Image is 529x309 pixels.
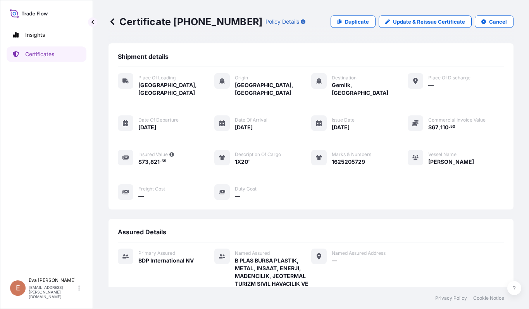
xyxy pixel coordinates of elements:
[138,124,156,131] span: [DATE]
[332,257,337,264] span: —
[235,158,250,166] span: 1X20'
[109,15,262,28] p: Certificate [PHONE_NUMBER]
[235,192,240,200] span: —
[435,295,467,301] a: Privacy Policy
[332,124,350,131] span: [DATE]
[138,257,194,264] span: BDP International NV
[16,284,20,292] span: E
[138,151,168,158] span: Insured Value
[142,159,148,165] span: 73
[428,117,486,123] span: Commercial Invoice Value
[449,125,450,128] span: .
[428,81,434,89] span: —
[332,250,386,256] span: Named Assured Address
[235,250,270,256] span: Named Assured
[393,18,465,26] p: Update & Reissue Certificate
[138,250,175,256] span: Primary assured
[29,285,77,299] p: [EMAIL_ADDRESS][PERSON_NAME][DOMAIN_NAME]
[138,117,179,123] span: Date of departure
[7,27,86,43] a: Insights
[138,159,142,165] span: $
[331,15,376,28] a: Duplicate
[235,124,253,131] span: [DATE]
[345,18,369,26] p: Duplicate
[265,18,299,26] p: Policy Details
[428,151,457,158] span: Vessel Name
[489,18,507,26] p: Cancel
[138,192,144,200] span: —
[25,50,54,58] p: Certificates
[162,160,166,163] span: 55
[438,125,440,130] span: ,
[138,81,214,97] span: [GEOGRAPHIC_DATA], [GEOGRAPHIC_DATA]
[7,46,86,62] a: Certificates
[235,151,281,158] span: Description of cargo
[440,125,448,130] span: 110
[138,75,176,81] span: Place of Loading
[473,295,504,301] a: Cookie Notice
[332,151,371,158] span: Marks & Numbers
[379,15,472,28] a: Update & Reissue Certificate
[235,75,248,81] span: Origin
[432,125,438,130] span: 67
[428,125,432,130] span: $
[235,117,267,123] span: Date of arrival
[148,159,150,165] span: ,
[150,159,160,165] span: 821
[428,158,474,166] span: [PERSON_NAME]
[25,31,45,39] p: Insights
[332,158,365,166] span: 1625205729
[450,125,455,128] span: 50
[118,228,166,236] span: Assured Details
[235,81,311,97] span: [GEOGRAPHIC_DATA], [GEOGRAPHIC_DATA]
[332,117,355,123] span: Issue Date
[235,186,257,192] span: Duty Cost
[160,160,161,163] span: .
[118,53,169,60] span: Shipment details
[428,75,470,81] span: Place of discharge
[332,81,408,97] span: Gemlik, [GEOGRAPHIC_DATA]
[29,277,77,283] p: Eva [PERSON_NAME]
[138,186,165,192] span: Freight Cost
[332,75,357,81] span: Destination
[235,257,311,303] span: B PLAS BURSA PLASTIK, METAL, INSAAT, ENERJI, MADENCILIK, JEOTERMAL TURIZM SIVIL HAVACILIK VE TARI...
[475,15,513,28] button: Cancel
